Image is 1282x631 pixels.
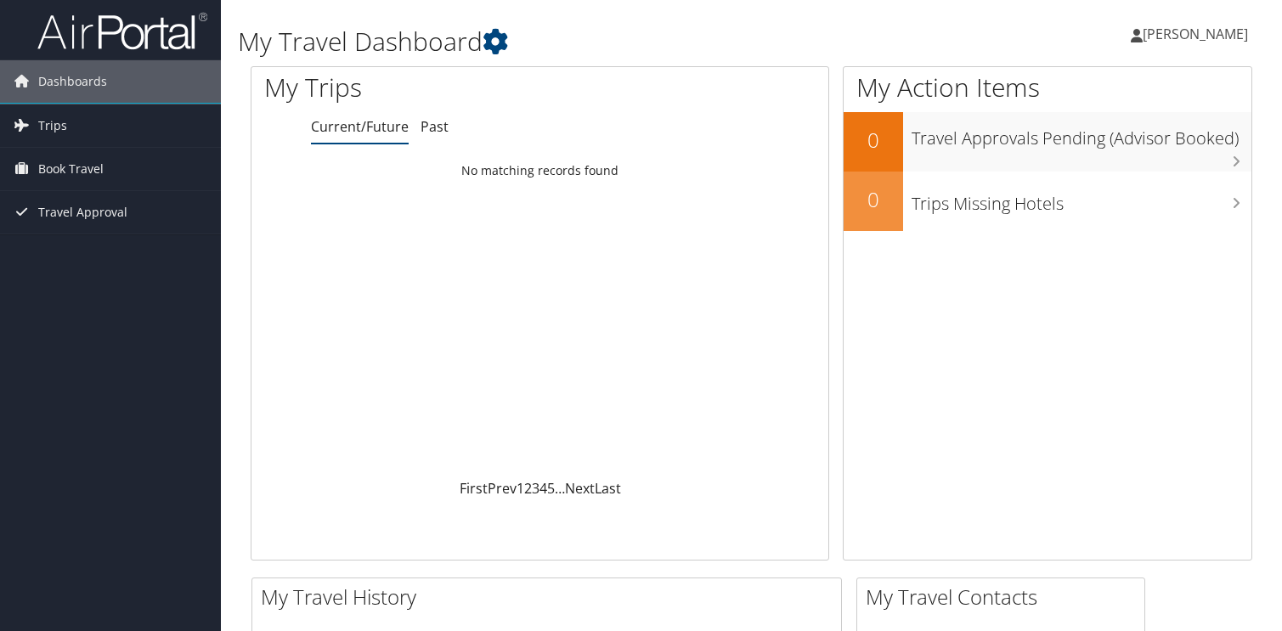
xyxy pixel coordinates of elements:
h2: My Travel Contacts [866,583,1144,611]
a: 0Travel Approvals Pending (Advisor Booked) [844,112,1252,172]
a: Prev [488,479,517,498]
span: [PERSON_NAME] [1143,25,1248,43]
a: 3 [532,479,539,498]
a: Next [565,479,595,498]
a: 0Trips Missing Hotels [844,172,1252,231]
h2: 0 [844,185,903,214]
h2: My Travel History [261,583,841,611]
h1: My Trips [264,70,575,105]
h1: My Travel Dashboard [238,24,923,59]
h3: Travel Approvals Pending (Advisor Booked) [912,118,1252,150]
a: 4 [539,479,547,498]
a: Last [595,479,621,498]
span: Book Travel [38,148,104,190]
a: Past [421,117,449,136]
a: First [460,479,488,498]
a: 2 [524,479,532,498]
span: Travel Approval [38,191,127,234]
h1: My Action Items [844,70,1252,105]
span: Dashboards [38,60,107,103]
img: airportal-logo.png [37,11,207,51]
span: Trips [38,104,67,147]
a: 5 [547,479,555,498]
a: [PERSON_NAME] [1131,8,1265,59]
h3: Trips Missing Hotels [912,183,1252,216]
a: Current/Future [311,117,409,136]
span: … [555,479,565,498]
a: 1 [517,479,524,498]
td: No matching records found [251,155,828,186]
h2: 0 [844,126,903,155]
